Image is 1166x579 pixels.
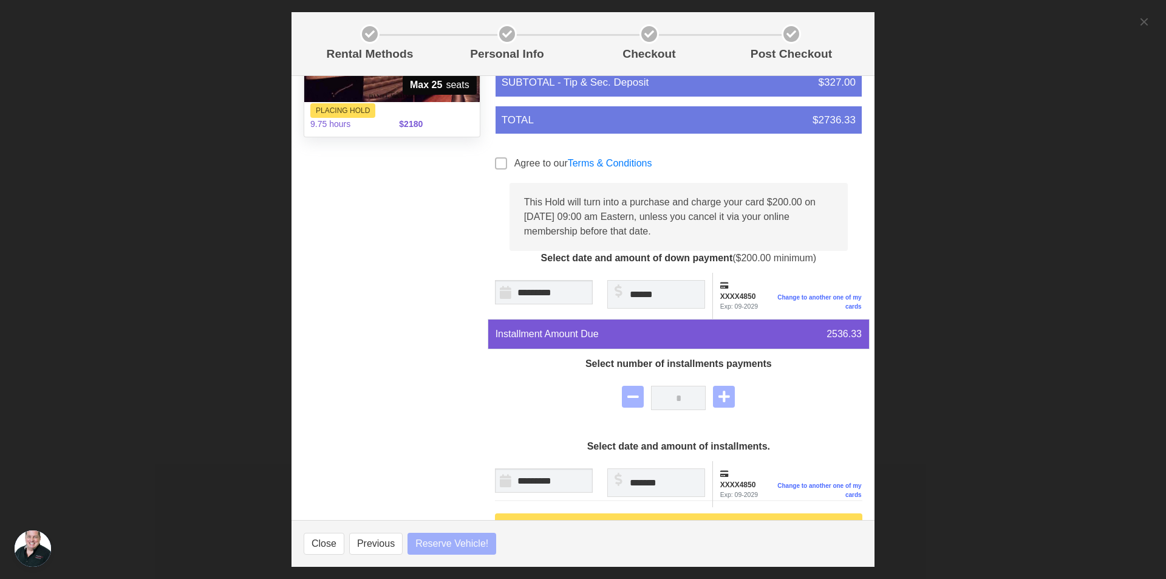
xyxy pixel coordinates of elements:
[813,112,856,128] span: $2736.33
[349,533,403,555] button: Previous
[309,46,431,63] p: Rental Methods
[720,302,763,312] span: Exp: 09-2029
[678,320,869,349] div: 2536.33
[15,530,51,567] a: Open chat
[568,158,652,168] a: Terms & Conditions
[541,253,733,263] strong: Select date and amount of down payment
[585,358,772,369] strong: Select number of installments payments
[496,106,862,134] li: TOTAL
[410,78,442,92] strong: Max 25
[510,183,848,251] div: This Hold will turn into a purchase and charge your card $200.00 on [DATE] 09:00 am Eastern, unle...
[765,293,861,311] a: Change to another one of my cards
[587,441,770,451] strong: Select date and amount of installments.
[441,46,573,63] p: Personal Info
[415,536,488,551] span: Reserve Vehicle!
[720,490,763,500] span: Exp: 09-2029
[303,111,392,138] span: 9.75 hours
[488,320,679,349] div: Installment Amount Due
[583,46,715,63] p: Checkout
[765,481,861,499] a: Change to another one of my cards
[819,75,856,91] span: $327.00
[403,75,477,95] span: seats
[725,46,857,63] p: Post Checkout
[496,69,862,97] li: SUBTOTAL - Tip & Sec. Deposit
[495,251,862,266] p: ($200.00 minimum)
[720,468,763,500] p: XXXX4850
[304,533,344,555] button: Close
[514,156,652,171] label: Agree to our
[407,533,496,555] button: Reserve Vehicle!
[720,280,763,312] p: XXXX4850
